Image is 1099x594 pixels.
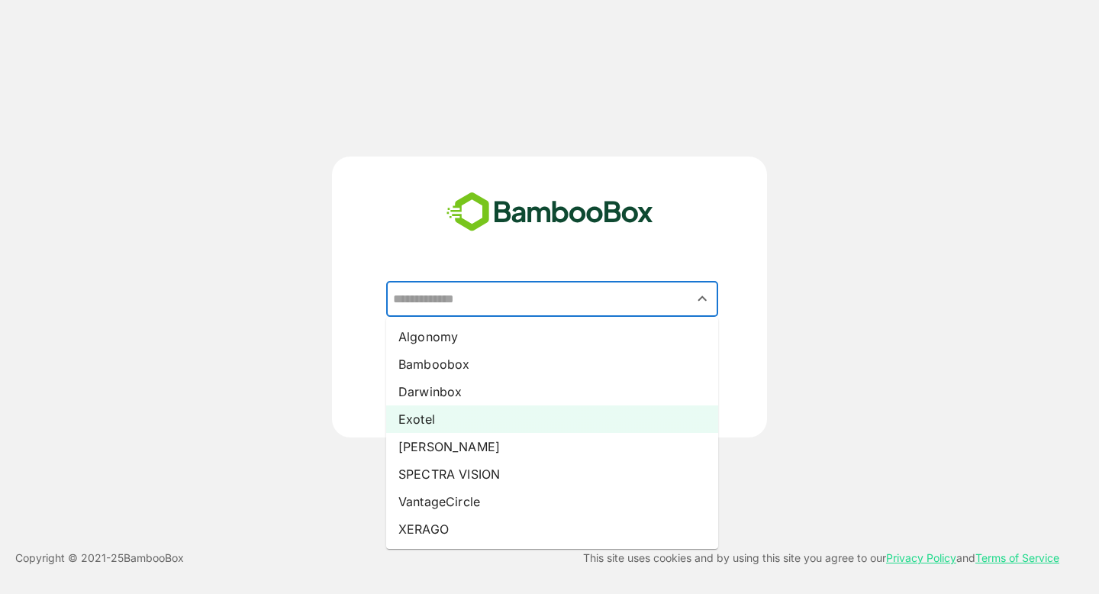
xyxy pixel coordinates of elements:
li: Exotel [386,405,718,433]
p: This site uses cookies and by using this site you agree to our and [583,549,1059,567]
li: Bamboobox [386,350,718,378]
img: bamboobox [438,187,662,237]
li: [PERSON_NAME] [386,433,718,460]
p: Copyright © 2021- 25 BambooBox [15,549,184,567]
a: Terms of Service [975,551,1059,564]
button: Close [692,289,713,309]
li: VantageCircle [386,488,718,515]
li: XERAGO [386,515,718,543]
li: Darwinbox [386,378,718,405]
li: Algonomy [386,323,718,350]
a: Privacy Policy [886,551,956,564]
li: SPECTRA VISION [386,460,718,488]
